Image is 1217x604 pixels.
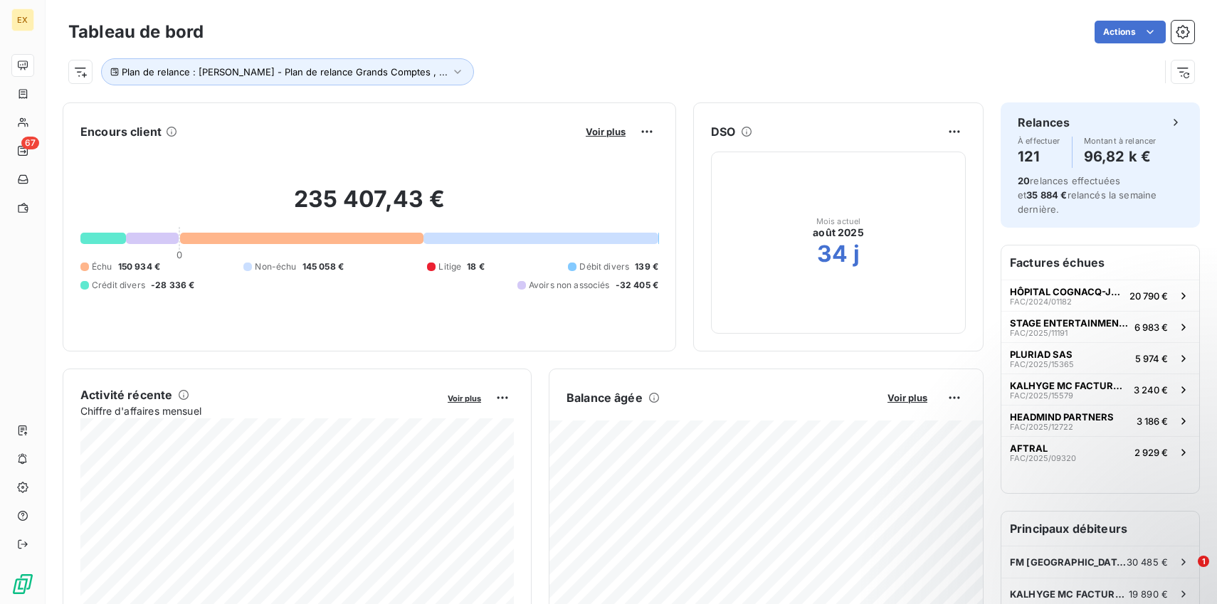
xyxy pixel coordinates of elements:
span: 6 983 € [1134,322,1168,333]
span: 19 890 € [1129,588,1168,600]
span: Litige [438,260,461,273]
span: Voir plus [448,393,481,403]
span: FAC/2025/11191 [1010,329,1068,337]
span: 18 € [467,260,485,273]
span: Non-échu [255,260,296,273]
div: EX [11,9,34,31]
span: KALHYGE MC FACTURATION [1010,588,1129,600]
span: août 2025 [813,226,863,240]
span: 150 934 € [118,260,160,273]
span: HEADMIND PARTNERS [1010,411,1114,423]
span: 67 [21,137,39,149]
span: PLURIAD SAS [1010,349,1073,360]
span: Chiffre d'affaires mensuel [80,403,438,418]
h3: Tableau de bord [68,19,204,45]
span: 145 058 € [302,260,344,273]
span: Voir plus [586,126,626,137]
h6: Balance âgée [567,389,643,406]
button: STAGE ENTERTAINMENT [GEOGRAPHIC_DATA]FAC/2025/111916 983 € [1001,311,1199,342]
span: -32 405 € [616,279,658,292]
span: 35 884 € [1026,189,1067,201]
span: À effectuer [1018,137,1060,145]
span: FAC/2024/01182 [1010,297,1072,306]
span: relances effectuées et relancés la semaine dernière. [1018,175,1157,215]
button: AFTRALFAC/2025/093202 929 € [1001,436,1199,467]
h4: 96,82 k € [1084,145,1157,168]
h6: Relances [1018,114,1070,131]
button: Actions [1095,21,1166,43]
h2: j [853,240,860,268]
span: Mois actuel [816,217,861,226]
button: Voir plus [443,391,485,404]
span: Échu [92,260,112,273]
h2: 34 [817,240,848,268]
span: FAC/2025/15579 [1010,391,1073,400]
h6: Activité récente [80,386,172,403]
iframe: Intercom notifications message [932,466,1217,566]
span: AFTRAL [1010,443,1048,454]
span: Avoirs non associés [529,279,610,292]
button: Voir plus [883,391,932,404]
span: Voir plus [887,392,927,403]
iframe: Intercom live chat [1169,556,1203,590]
h6: DSO [711,123,735,140]
span: HÔPITAL COGNACQ-JAY [1010,286,1124,297]
h6: Encours client [80,123,162,140]
span: Débit divers [579,260,629,273]
span: 1 [1198,556,1209,567]
span: -28 336 € [151,279,194,292]
span: KALHYGE MC FACTURATION [1010,380,1128,391]
img: Logo LeanPay [11,573,34,595]
span: 3 240 € [1134,384,1168,396]
button: Plan de relance : [PERSON_NAME] - Plan de relance Grands Comptes , ... [101,58,474,85]
span: 139 € [635,260,658,273]
button: PLURIAD SASFAC/2025/153655 974 € [1001,342,1199,373]
button: KALHYGE MC FACTURATIONFAC/2025/155793 240 € [1001,373,1199,405]
span: FAC/2025/12722 [1010,423,1073,431]
a: 67 [11,139,33,162]
button: HEADMIND PARTNERSFAC/2025/127223 186 € [1001,405,1199,436]
span: 5 974 € [1135,353,1168,364]
span: STAGE ENTERTAINMENT [GEOGRAPHIC_DATA] [1010,317,1129,329]
span: Crédit divers [92,279,145,292]
span: 20 [1018,175,1030,186]
button: Voir plus [581,125,630,138]
span: Plan de relance : [PERSON_NAME] - Plan de relance Grands Comptes , ... [122,66,448,78]
span: 3 186 € [1137,415,1168,427]
h4: 121 [1018,145,1060,168]
span: FAC/2025/09320 [1010,454,1076,462]
button: HÔPITAL COGNACQ-JAYFAC/2024/0118220 790 € [1001,280,1199,311]
span: 20 790 € [1129,290,1168,302]
span: Montant à relancer [1084,137,1157,145]
span: FAC/2025/15365 [1010,360,1074,369]
span: 2 929 € [1134,447,1168,458]
h6: Factures échues [1001,245,1199,280]
h2: 235 407,43 € [80,185,658,228]
span: 0 [177,249,182,260]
